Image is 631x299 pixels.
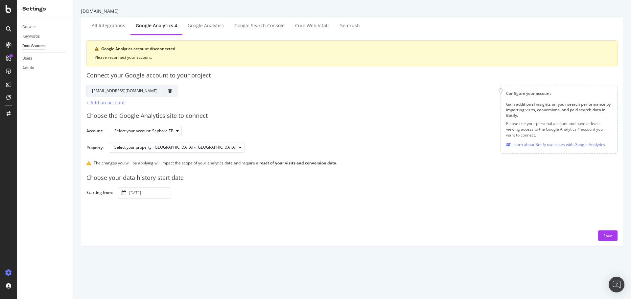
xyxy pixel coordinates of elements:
div: Admin [22,65,34,72]
div: Gain additional insights on your search performance by importing visits, conversions, and paid se... [506,101,612,118]
div: + Add an account [86,99,125,106]
div: Please reconnect your account. [95,54,609,60]
button: Save [598,230,618,241]
div: Choose the Google Analytics site to connect [86,112,618,120]
div: Google Search Console [234,22,285,29]
div: trash [168,89,172,93]
label: Property: [86,145,104,156]
button: + Add an account [86,99,125,106]
div: Google Analytics 4 [136,22,177,29]
div: The changes you will be applying will impact the scope of your analytics data and require a [94,160,337,166]
div: Save [603,233,612,239]
div: Core Web Vitals [295,22,330,29]
a: Users [22,55,68,62]
div: Data Sources [22,43,45,50]
a: Crawler [22,24,68,31]
a: Admin [22,65,68,72]
div: All integrations [92,22,125,29]
label: Starting from: [86,190,113,197]
strong: reset of your visits and conversion data. [259,160,337,166]
a: Data Sources [22,43,68,50]
div: warning banner [86,40,618,66]
label: Account: [86,128,104,135]
div: Settings [22,5,67,13]
div: Select your property: [GEOGRAPHIC_DATA] - [GEOGRAPHIC_DATA] [114,145,236,149]
div: Crawler [22,24,36,31]
div: Keywords [22,33,40,40]
a: Learn about Botify use cases with Google Analytics [506,141,605,148]
div: Connect your Google account to your project [86,71,618,80]
div: Semrush [340,22,360,29]
div: Select your account: Sephora EB [114,129,174,133]
div: Configure your account [506,91,612,96]
button: Select your account: Sephora EB [109,126,182,136]
div: [DOMAIN_NAME] [81,8,623,14]
td: [EMAIL_ADDRESS][DOMAIN_NAME] [87,85,163,96]
p: Please use your personal account and have at least viewing access to the Google Analytics 4 accou... [506,121,612,138]
a: Keywords [22,33,68,40]
div: Choose your data history start date [86,174,618,182]
div: Google Analytics account disconnected [101,46,609,52]
button: Select your property: [GEOGRAPHIC_DATA] - [GEOGRAPHIC_DATA] [109,142,245,153]
div: Open Intercom Messenger [609,277,624,292]
div: Users [22,55,32,62]
input: Select a date [128,188,171,198]
div: Google Analytics [188,22,224,29]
